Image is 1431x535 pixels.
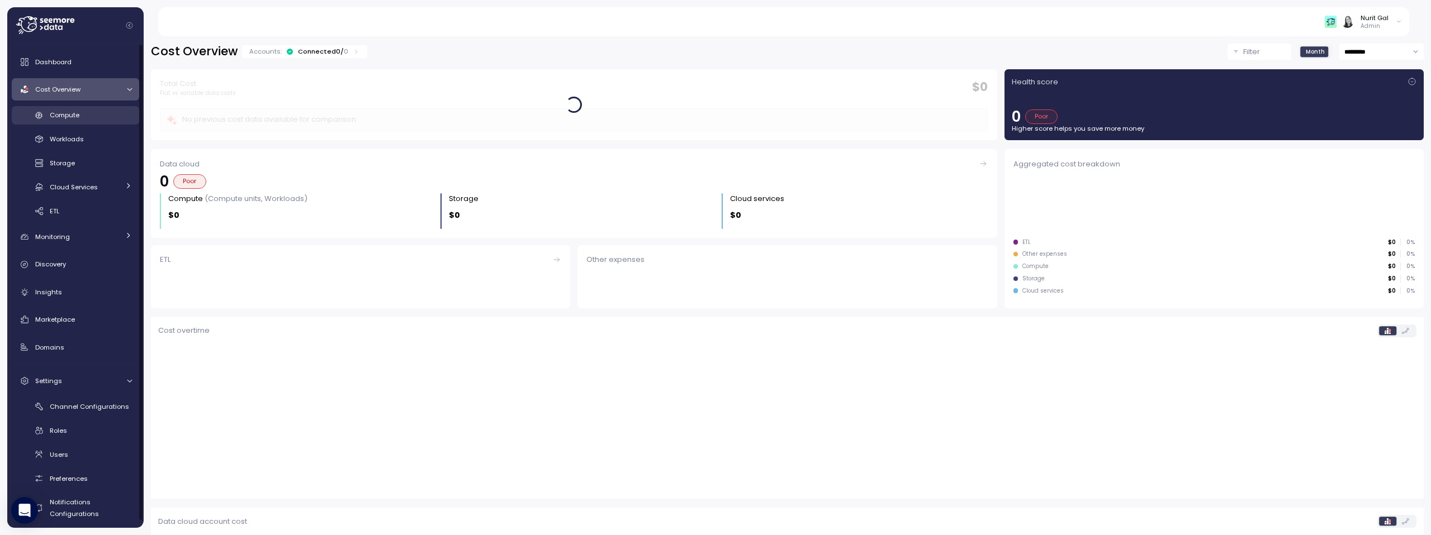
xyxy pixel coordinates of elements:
[12,254,139,276] a: Discovery
[12,445,139,464] a: Users
[1325,16,1337,27] img: 65f98ecb31a39d60f1f315eb.PNG
[122,21,136,30] button: Collapse navigation
[12,469,139,488] a: Preferences
[249,47,282,56] p: Accounts:
[12,130,139,149] a: Workloads
[50,450,68,459] span: Users
[1012,109,1021,124] p: 0
[12,308,139,331] a: Marketplace
[1401,275,1414,283] p: 0 %
[1388,275,1396,283] p: $0
[1401,262,1414,270] p: 0 %
[35,315,75,324] span: Marketplace
[35,288,62,297] span: Insights
[1022,287,1064,295] div: Cloud services
[151,245,570,308] a: ETL
[35,58,72,66] span: Dashboard
[1388,287,1396,295] p: $0
[160,174,169,189] p: 0
[151,149,997,238] a: Data cloud0PoorCompute (Compute units, Workloads)$0Storage $0Cloud services $0
[1243,46,1260,58] p: Filter
[1013,159,1415,170] div: Aggregated cost breakdown
[168,193,307,204] div: Compute
[173,174,206,189] div: Poor
[12,154,139,173] a: Storage
[11,497,38,524] div: Open Intercom Messenger
[35,260,66,269] span: Discovery
[12,78,139,101] a: Cost Overview
[160,159,988,170] div: Data cloud
[12,397,139,415] a: Channel Configurations
[160,254,561,265] div: ETL
[50,498,99,518] span: Notifications Configurations
[12,226,139,248] a: Monitoring
[586,254,988,265] div: Other expenses
[1401,238,1414,246] p: 0 %
[730,209,741,222] p: $0
[50,207,59,216] span: ETL
[50,159,75,168] span: Storage
[1388,238,1396,246] p: $0
[1401,250,1414,258] p: 0 %
[12,202,139,220] a: ETL
[1025,109,1058,124] div: Poor
[35,376,62,385] span: Settings
[35,232,70,241] span: Monitoring
[50,402,129,411] span: Channel Configurations
[50,111,79,120] span: Compute
[12,281,139,303] a: Insights
[168,209,179,222] p: $0
[158,325,210,336] p: Cost overtime
[1388,262,1396,270] p: $0
[50,135,84,144] span: Workloads
[1388,250,1396,258] p: $0
[298,47,348,56] div: Connected 0 /
[205,193,307,204] p: (Compute units, Workloads)
[35,343,64,352] span: Domains
[35,85,80,94] span: Cost Overview
[1361,22,1389,30] p: Admin
[449,209,460,222] p: $0
[12,336,139,359] a: Domains
[12,493,139,523] a: Notifications Configurations
[1022,262,1049,270] div: Compute
[151,44,238,60] h2: Cost Overview
[1022,238,1031,246] div: ETL
[12,51,139,73] a: Dashboard
[50,426,67,435] span: Roles
[344,47,348,56] p: 0
[50,183,98,192] span: Cloud Services
[1306,47,1325,56] span: Month
[50,474,88,483] span: Preferences
[12,370,139,392] a: Settings
[730,193,784,204] div: Cloud services
[1022,275,1045,283] div: Storage
[158,516,247,527] p: Data cloud account cost
[242,45,367,58] div: Accounts:Connected0/0
[12,178,139,196] a: Cloud Services
[1012,124,1416,133] p: Higher score helps you save more money
[1022,250,1067,258] div: Other expenses
[12,106,139,125] a: Compute
[1228,44,1291,60] button: Filter
[1342,16,1353,27] img: ACg8ocIVugc3DtI--ID6pffOeA5XcvoqExjdOmyrlhjOptQpqjom7zQ=s96-c
[1012,77,1058,88] p: Health score
[1361,13,1389,22] div: Nurit Gal
[1401,287,1414,295] p: 0 %
[12,421,139,440] a: Roles
[449,193,478,204] div: Storage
